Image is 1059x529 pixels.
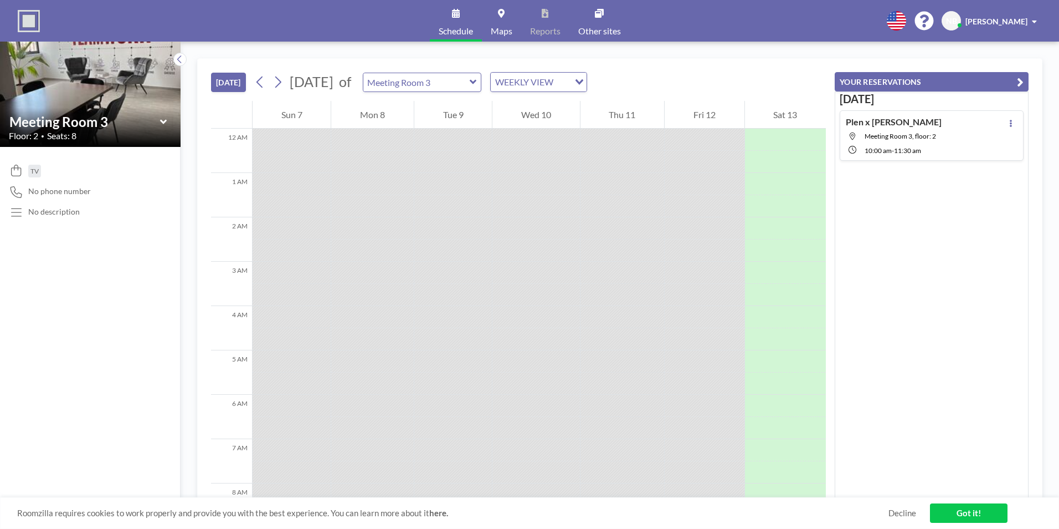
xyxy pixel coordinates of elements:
[211,484,252,528] div: 8 AM
[211,262,252,306] div: 3 AM
[892,146,894,155] span: -
[211,350,252,395] div: 5 AM
[865,132,936,140] span: Meeting Room 3, floor: 2
[865,146,892,155] span: 10:00 AM
[290,73,333,90] span: [DATE]
[9,130,38,141] span: Floor: 2
[253,101,331,129] div: Sun 7
[211,129,252,173] div: 12 AM
[578,27,621,35] span: Other sites
[946,16,957,26] span: NB
[211,73,246,92] button: [DATE]
[363,73,470,91] input: Meeting Room 3
[17,508,888,518] span: Roomzilla requires cookies to work properly and provide you with the best experience. You can lea...
[211,395,252,439] div: 6 AM
[211,217,252,262] div: 2 AM
[557,75,568,89] input: Search for option
[41,133,44,140] span: •
[745,101,826,129] div: Sat 13
[491,27,512,35] span: Maps
[530,27,561,35] span: Reports
[30,167,39,175] span: TV
[18,10,40,32] img: organization-logo
[211,439,252,484] div: 7 AM
[840,92,1024,106] h3: [DATE]
[930,503,1007,523] a: Got it!
[9,114,160,130] input: Meeting Room 3
[339,73,351,90] span: of
[429,508,448,518] a: here.
[211,306,252,350] div: 4 AM
[28,186,91,196] span: No phone number
[331,101,413,129] div: Mon 8
[47,130,76,141] span: Seats: 8
[888,508,916,518] a: Decline
[965,17,1027,26] span: [PERSON_NAME]
[846,116,942,128] h4: Plen x [PERSON_NAME]
[439,27,473,35] span: Schedule
[28,207,80,217] div: No description
[835,72,1029,91] button: YOUR RESERVATIONS
[493,75,556,89] span: WEEKLY VIEW
[492,101,579,129] div: Wed 10
[414,101,492,129] div: Tue 9
[580,101,664,129] div: Thu 11
[211,173,252,217] div: 1 AM
[491,73,587,91] div: Search for option
[665,101,744,129] div: Fri 12
[894,146,921,155] span: 11:30 AM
